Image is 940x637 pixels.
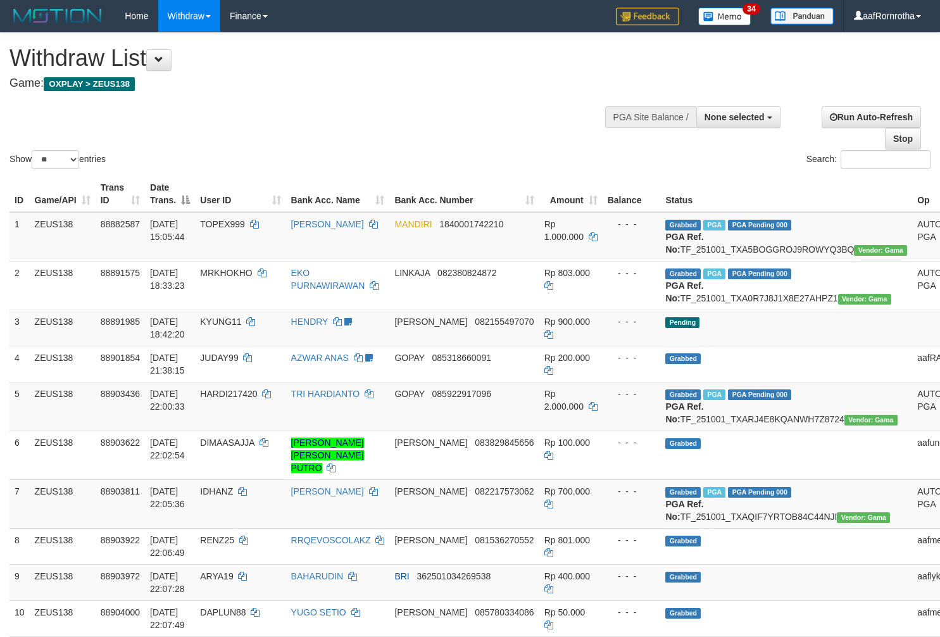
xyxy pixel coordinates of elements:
[608,218,656,230] div: - - -
[101,353,140,363] span: 88901854
[291,535,371,545] a: RRQEVOSCOLAKZ
[665,232,703,255] b: PGA Ref. No:
[544,317,590,327] span: Rp 900.000
[200,353,238,363] span: JUDAY99
[101,219,140,229] span: 88882587
[291,219,364,229] a: [PERSON_NAME]
[150,486,185,509] span: [DATE] 22:05:36
[150,219,185,242] span: [DATE] 15:05:44
[9,310,30,346] td: 3
[854,245,907,256] span: Vendor URL: https://trx31.1velocity.biz
[30,261,96,310] td: ZEUS138
[30,212,96,262] td: ZEUS138
[9,600,30,636] td: 10
[150,438,185,460] span: [DATE] 22:02:54
[394,317,467,327] span: [PERSON_NAME]
[544,571,590,581] span: Rp 400.000
[30,346,96,382] td: ZEUS138
[291,607,346,617] a: YUGO SETIO
[475,535,534,545] span: Copy 081536270552 to clipboard
[9,431,30,479] td: 6
[200,389,257,399] span: HARDI217420
[665,487,701,498] span: Grabbed
[394,353,424,363] span: GOPAY
[9,564,30,600] td: 9
[665,281,703,303] b: PGA Ref. No:
[200,486,233,496] span: IDHANZ
[728,268,791,279] span: PGA Pending
[665,572,701,583] span: Grabbed
[665,220,701,230] span: Grabbed
[394,535,467,545] span: [PERSON_NAME]
[885,128,921,149] a: Stop
[439,219,503,229] span: Copy 1840001742210 to clipboard
[291,389,360,399] a: TRI HARDIANTO
[806,150,931,169] label: Search:
[605,106,696,128] div: PGA Site Balance /
[608,267,656,279] div: - - -
[696,106,780,128] button: None selected
[432,353,491,363] span: Copy 085318660091 to clipboard
[838,294,891,305] span: Vendor URL: https://trx31.1velocity.biz
[9,346,30,382] td: 4
[200,607,246,617] span: DAPLUN88
[665,317,699,328] span: Pending
[770,8,834,25] img: panduan.png
[9,46,614,71] h1: Withdraw List
[30,479,96,528] td: ZEUS138
[394,607,467,617] span: [PERSON_NAME]
[544,389,584,412] span: Rp 2.000.000
[660,382,912,431] td: TF_251001_TXARJ4E8KQANWH7Z8724
[665,536,701,546] span: Grabbed
[616,8,679,25] img: Feedback.jpg
[417,571,491,581] span: Copy 362501034269538 to clipboard
[703,487,725,498] span: Marked by aafchomsokheang
[291,571,343,581] a: BAHARUDIN
[101,535,140,545] span: 88903922
[705,112,765,122] span: None selected
[9,150,106,169] label: Show entries
[30,528,96,564] td: ZEUS138
[728,220,791,230] span: PGA Pending
[608,606,656,619] div: - - -
[844,415,898,426] span: Vendor URL: https://trx31.1velocity.biz
[9,77,614,90] h4: Game:
[9,382,30,431] td: 5
[9,212,30,262] td: 1
[291,353,349,363] a: AZWAR ANAS
[544,607,586,617] span: Rp 50.000
[539,176,603,212] th: Amount: activate to sort column ascending
[9,528,30,564] td: 8
[544,268,590,278] span: Rp 803.000
[698,8,751,25] img: Button%20Memo.svg
[841,150,931,169] input: Search:
[101,438,140,448] span: 88903622
[150,268,185,291] span: [DATE] 18:33:23
[9,479,30,528] td: 7
[291,438,364,473] a: [PERSON_NAME] [PERSON_NAME] PUTRO
[291,317,329,327] a: HENDRY
[101,571,140,581] span: 88903972
[475,607,534,617] span: Copy 085780334086 to clipboard
[30,310,96,346] td: ZEUS138
[101,268,140,278] span: 88891575
[660,212,912,262] td: TF_251001_TXA5BOGGROJ9ROWYQ3BQ
[30,176,96,212] th: Game/API: activate to sort column ascending
[665,268,701,279] span: Grabbed
[665,389,701,400] span: Grabbed
[30,564,96,600] td: ZEUS138
[544,438,590,448] span: Rp 100.000
[200,219,245,229] span: TOPEX999
[9,6,106,25] img: MOTION_logo.png
[389,176,539,212] th: Bank Acc. Number: activate to sort column ascending
[822,106,921,128] a: Run Auto-Refresh
[291,486,364,496] a: [PERSON_NAME]
[665,438,701,449] span: Grabbed
[703,389,725,400] span: Marked by aafsreyleap
[150,607,185,630] span: [DATE] 22:07:49
[837,512,890,523] span: Vendor URL: https://trx31.1velocity.biz
[394,438,467,448] span: [PERSON_NAME]
[150,353,185,375] span: [DATE] 21:38:15
[32,150,79,169] select: Showentries
[145,176,195,212] th: Date Trans.: activate to sort column descending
